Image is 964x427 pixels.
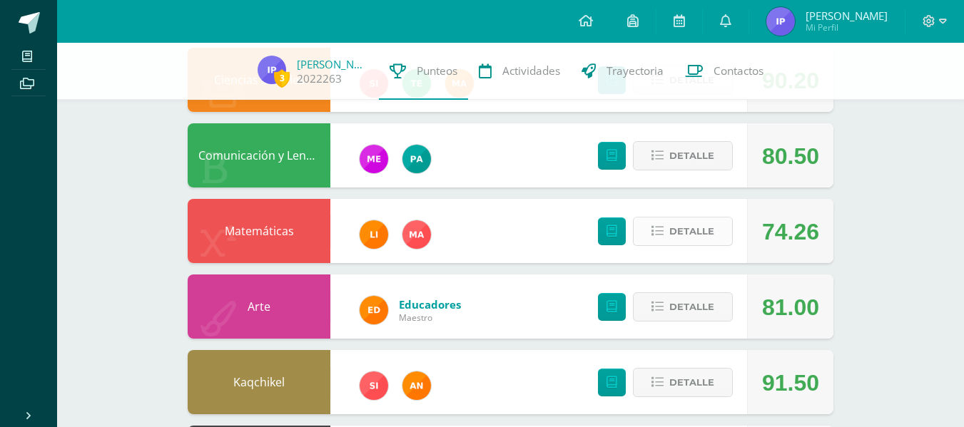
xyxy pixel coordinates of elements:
[762,275,819,339] div: 81.00
[188,274,330,339] div: Arte
[502,63,560,78] span: Actividades
[188,199,330,263] div: Matemáticas
[379,43,468,100] a: Punteos
[669,218,714,245] span: Detalle
[762,124,819,188] div: 80.50
[399,312,461,324] span: Maestro
[674,43,774,100] a: Contactos
[360,296,388,324] img: ed927125212876238b0630303cb5fd71.png
[402,220,431,249] img: 777e29c093aa31b4e16d68b2ed8a8a42.png
[468,43,571,100] a: Actividades
[806,9,888,23] span: [PERSON_NAME]
[417,63,457,78] span: Punteos
[607,63,664,78] span: Trayectoria
[402,145,431,173] img: 53dbe22d98c82c2b31f74347440a2e81.png
[258,56,286,84] img: a643ab4d341f77dd2b5c74a1f74d7e9c.png
[297,71,342,86] a: 2022263
[633,217,733,246] button: Detalle
[766,7,795,36] img: a643ab4d341f77dd2b5c74a1f74d7e9c.png
[762,200,819,264] div: 74.26
[402,371,431,400] img: fc6731ddebfef4a76f049f6e852e62c4.png
[669,143,714,169] span: Detalle
[633,141,733,170] button: Detalle
[297,57,368,71] a: [PERSON_NAME]
[571,43,674,100] a: Trayectoria
[188,123,330,187] div: Comunicación y Lenguaje
[360,371,388,400] img: 1e3c7f018e896ee8adc7065031dce62a.png
[714,63,763,78] span: Contactos
[762,351,819,415] div: 91.50
[188,350,330,414] div: Kaqchikel
[669,369,714,396] span: Detalle
[399,297,461,312] a: Educadores
[274,69,290,87] span: 3
[633,368,733,397] button: Detalle
[669,294,714,320] span: Detalle
[633,292,733,321] button: Detalle
[360,220,388,249] img: d78b0415a9069934bf99e685b082ed4f.png
[360,145,388,173] img: 498c526042e7dcf1c615ebb741a80315.png
[806,21,888,34] span: Mi Perfil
